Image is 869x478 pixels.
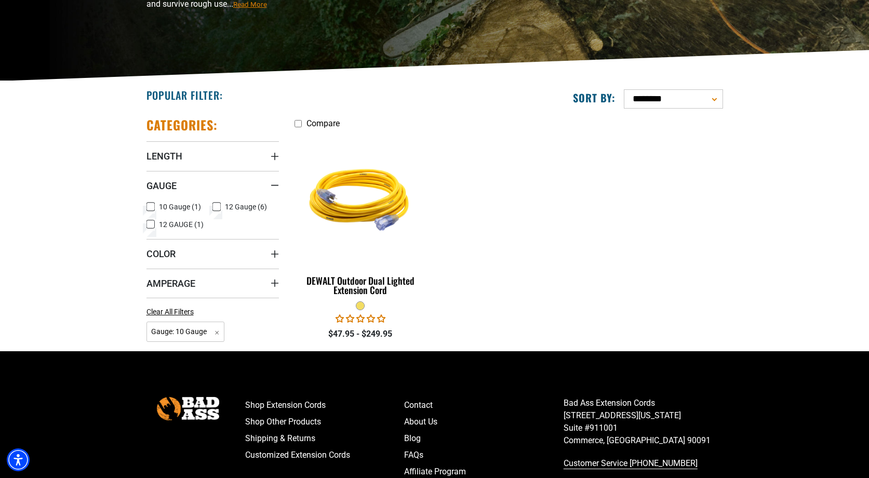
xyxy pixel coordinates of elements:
summary: Gauge [146,171,279,200]
a: call 833-674-1699 [564,455,723,472]
span: Gauge: 10 Gauge [146,322,225,342]
summary: Length [146,141,279,170]
a: Customized Extension Cords [245,447,405,463]
span: Color [146,248,176,260]
span: Amperage [146,277,195,289]
summary: Amperage [146,269,279,298]
h2: Popular Filter: [146,88,223,102]
img: DEWALT Outdoor Dual Lighted Extension Cord [295,139,426,258]
a: DEWALT Outdoor Dual Lighted Extension Cord DEWALT Outdoor Dual Lighted Extension Cord [295,134,427,301]
span: Read More [233,1,267,8]
span: Length [146,150,182,162]
span: Clear All Filters [146,308,194,316]
div: Accessibility Menu [7,448,30,471]
a: Blog [404,430,564,447]
div: DEWALT Outdoor Dual Lighted Extension Cord [295,276,427,295]
summary: Color [146,239,279,268]
div: $47.95 - $249.95 [295,328,427,340]
h2: Categories: [146,117,218,133]
a: Clear All Filters [146,307,198,317]
p: Bad Ass Extension Cords [STREET_ADDRESS][US_STATE] Suite #911001 Commerce, [GEOGRAPHIC_DATA] 90091 [564,397,723,447]
a: FAQs [404,447,564,463]
span: 0.00 stars [336,314,385,324]
label: Sort by: [573,91,616,104]
a: Contact [404,397,564,414]
a: About Us [404,414,564,430]
a: Gauge: 10 Gauge [146,326,225,336]
span: 12 GAUGE (1) [159,221,204,228]
a: Shipping & Returns [245,430,405,447]
span: 10 Gauge (1) [159,203,201,210]
span: Gauge [146,180,177,192]
span: Compare [306,118,340,128]
a: Shop Other Products [245,414,405,430]
img: Bad Ass Extension Cords [157,397,219,420]
span: 12 Gauge (6) [225,203,267,210]
a: Shop Extension Cords [245,397,405,414]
